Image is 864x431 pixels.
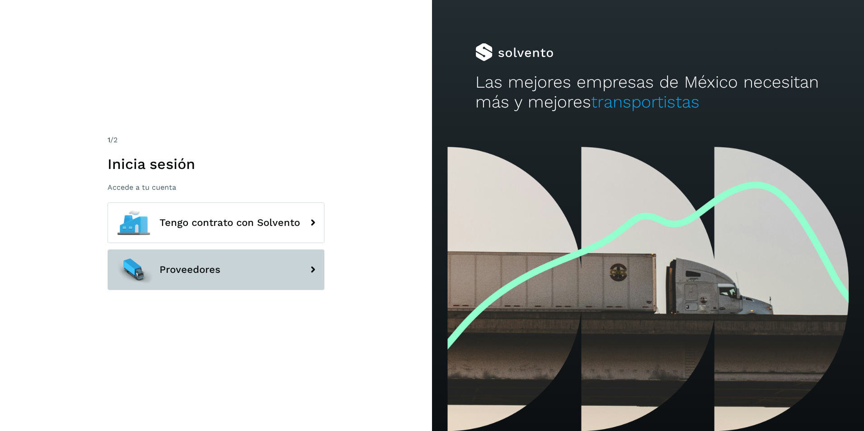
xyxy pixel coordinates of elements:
[108,249,324,290] button: Proveedores
[475,72,821,112] h2: Las mejores empresas de México necesitan más y mejores
[591,92,700,112] span: transportistas
[108,183,324,192] p: Accede a tu cuenta
[160,264,221,275] span: Proveedores
[108,202,324,243] button: Tengo contrato con Solvento
[108,155,324,173] h1: Inicia sesión
[160,217,300,228] span: Tengo contrato con Solvento
[108,135,324,145] div: /2
[108,136,110,144] span: 1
